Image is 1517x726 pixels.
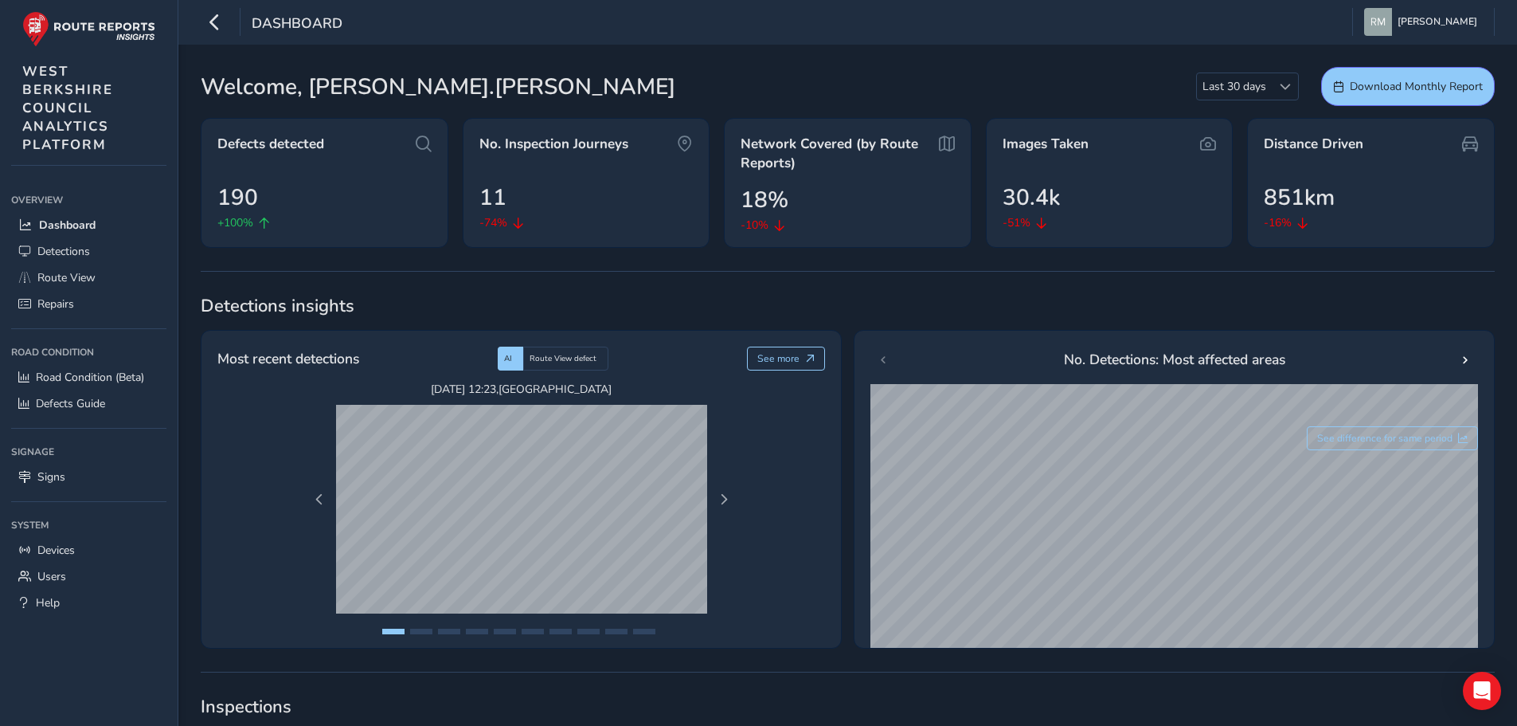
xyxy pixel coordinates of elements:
span: Last 30 days [1197,73,1272,100]
span: 30.4k [1003,181,1060,214]
span: WEST BERKSHIRE COUNCIL ANALYTICS PLATFORM [22,62,113,154]
button: Page 9 [605,629,628,634]
a: Dashboard [11,212,166,238]
span: See difference for same period [1317,432,1452,445]
button: Download Monthly Report [1321,67,1495,106]
span: Download Monthly Report [1350,79,1483,94]
button: Page 1 [382,629,405,634]
span: Defects Guide [36,396,105,411]
span: See more [757,352,800,365]
span: -16% [1264,214,1292,231]
button: Next Page [713,489,735,511]
button: Page 5 [494,629,516,634]
span: Route View defect [530,353,596,364]
span: Detections insights [201,294,1495,318]
span: +100% [217,214,253,231]
button: Page 2 [410,629,432,634]
span: -10% [741,217,768,233]
span: 18% [741,183,788,217]
span: Repairs [37,296,74,312]
span: Help [36,595,60,610]
span: Network Covered (by Route Reports) [741,135,933,172]
div: Signage [11,440,166,464]
span: Signs [37,469,65,485]
span: Images Taken [1003,135,1089,154]
span: -74% [479,214,507,231]
button: Page 3 [438,629,460,634]
div: Open Intercom Messenger [1463,672,1501,710]
span: Detections [37,244,90,259]
a: Detections [11,238,166,265]
span: 851km [1264,181,1335,214]
span: Dashboard [252,14,342,36]
span: [PERSON_NAME] [1398,8,1477,36]
span: No. Inspection Journeys [479,135,628,154]
button: [PERSON_NAME] [1364,8,1483,36]
span: Devices [37,543,75,558]
span: [DATE] 12:23 , [GEOGRAPHIC_DATA] [336,382,707,397]
div: System [11,513,166,537]
span: Users [37,569,66,584]
span: No. Detections: Most affected areas [1064,349,1285,370]
span: 190 [217,181,258,214]
button: Page 4 [466,629,488,634]
a: Help [11,590,166,616]
a: Signs [11,464,166,490]
span: Most recent detections [217,348,359,369]
span: Inspections [201,695,1495,719]
div: Route View defect [523,347,608,371]
span: Dashboard [39,218,96,233]
button: Page 10 [633,629,655,634]
div: Road Condition [11,340,166,364]
span: Route View [37,270,96,285]
a: Devices [11,537,166,563]
button: Page 8 [577,629,600,634]
span: Road Condition (Beta) [36,370,144,385]
a: Users [11,563,166,590]
span: Defects detected [217,135,324,154]
img: diamond-layout [1364,8,1392,36]
button: See difference for same period [1307,426,1479,450]
span: AI [504,353,512,364]
span: -51% [1003,214,1030,231]
a: Repairs [11,291,166,317]
button: Page 7 [549,629,572,634]
a: Route View [11,265,166,291]
button: Page 6 [522,629,544,634]
button: See more [747,347,826,371]
div: AI [498,347,523,371]
button: Previous Page [308,489,330,511]
div: Overview [11,188,166,212]
span: Welcome, [PERSON_NAME].[PERSON_NAME] [201,70,675,104]
a: Road Condition (Beta) [11,364,166,390]
span: Distance Driven [1264,135,1363,154]
span: 11 [479,181,506,214]
a: Defects Guide [11,390,166,417]
img: rr logo [22,11,155,47]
